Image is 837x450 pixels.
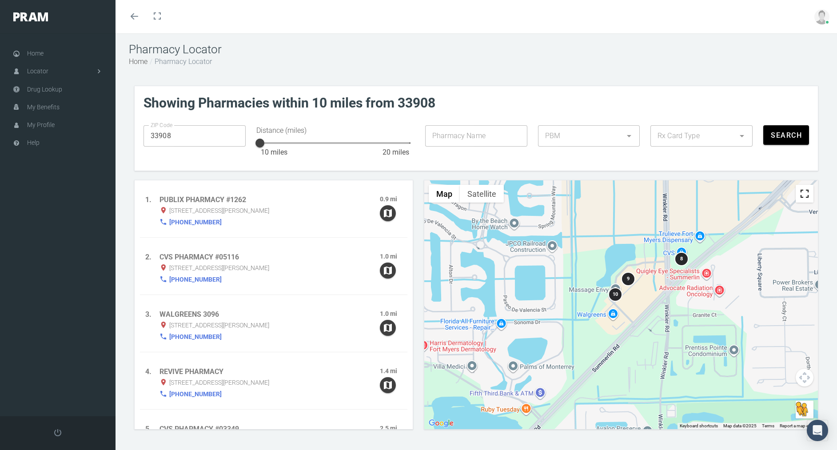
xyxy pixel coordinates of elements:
div: CVS PHARMACY #05116 [159,252,380,263]
li: Pharmacy Locator [147,56,212,67]
span: Map data ©2025 [723,423,757,428]
div: 4. [145,366,159,400]
div: 0.9 mi [380,195,402,205]
span: [STREET_ADDRESS][PERSON_NAME] [169,377,269,388]
div: CVS PHARMACY #03349 [159,424,380,434]
img: PRAM_20_x_78.png [13,12,48,21]
a: [PHONE_NUMBER] [169,331,222,343]
button: Drag Pegman onto the map to open Street View [796,401,813,418]
div: 2. [145,252,159,286]
button: Toggle fullscreen view [796,185,813,203]
span: My Profile [27,116,55,133]
a: Home [129,57,147,66]
span: 10 [613,291,618,297]
button: Show satellite imagery [460,185,504,203]
span: Help [27,134,40,151]
span: My Benefits [27,99,60,115]
h1: Pharmacy Locator [129,43,824,56]
div: 1.4 mi [380,366,402,377]
div: WALGREENS 3096 [159,309,380,320]
a: Terms (opens in new tab) [762,423,774,428]
span: 9 [627,276,630,282]
a: Open this area in Google Maps (opens a new window) [426,418,456,429]
div: PUBLIX PHARMACY #1262 [159,195,380,205]
div: 3. [145,309,159,343]
a: [PHONE_NUMBER] [169,216,222,228]
img: Google [426,418,456,429]
div: 1. [145,195,159,228]
span: Home [27,45,44,62]
span: 8 [680,256,683,262]
button: Search [763,125,809,145]
div: 20 miles [383,147,409,158]
div: 10 miles [261,147,287,158]
span: Locator [27,63,48,80]
a: [PHONE_NUMBER] [169,273,222,286]
a: [PHONE_NUMBER] [169,388,222,400]
div: 2.5 mi [380,424,402,434]
div: Open Intercom Messenger [807,420,828,441]
span: [STREET_ADDRESS][PERSON_NAME] [169,320,269,331]
div: 1.0 mi [380,252,402,263]
h2: Showing Pharmacies within 10 miles from 33908 [143,95,809,111]
button: Keyboard shortcuts [680,423,718,429]
button: Show street map [429,185,460,203]
img: user-placeholder.jpg [814,9,829,24]
span: [STREET_ADDRESS][PERSON_NAME] [169,205,269,216]
div: REVIVE PHARMACY [159,366,380,377]
a: Report a map error [780,423,815,428]
span: Drug Lookup [27,81,62,98]
div: Distance (miles) [256,125,415,136]
button: Map camera controls [796,369,813,386]
span: [STREET_ADDRESS][PERSON_NAME] [169,263,269,273]
div: 1.0 mi [380,309,402,320]
span: Search [770,131,802,139]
